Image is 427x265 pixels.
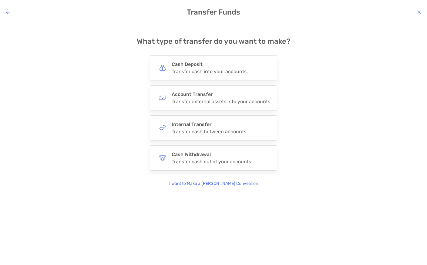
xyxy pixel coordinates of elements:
[172,91,271,97] h4: Account Transfer
[159,124,166,131] img: button icon
[172,69,248,74] div: Transfer cash into your accounts.
[172,151,252,157] h4: Cash Withdrawal
[159,155,166,161] img: button icon
[159,94,166,101] img: button icon
[169,180,258,187] p: I Want to Make a [PERSON_NAME] Conversion
[137,37,291,46] h4: What type of transfer do you want to make?
[172,61,248,67] h4: Cash Deposit
[172,159,252,165] div: Transfer cash out of your accounts.
[172,121,247,127] h4: Internal Transfer
[172,129,247,134] div: Transfer cash between accounts.
[159,64,166,71] img: button icon
[172,99,271,104] div: Transfer external assets into your accounts.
